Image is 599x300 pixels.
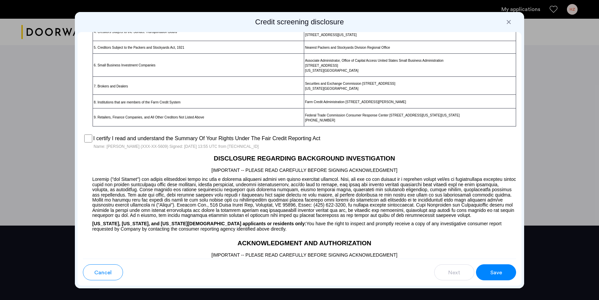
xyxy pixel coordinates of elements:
[78,17,521,27] h2: Credit screening disclosure
[304,57,516,73] p: Associate Administrator, Office of Capital Access United States Small Business Administration [ST...
[476,264,516,280] button: button
[83,163,516,174] p: [IMPORTANT -- PLEASE READ CAREFULLY BEFORE SIGNING ACKNOWLEDGMENT]
[304,26,516,37] p: Office of Public Assistance, Governmental Affairs, and Compliance Surface Transportation Board [S...
[83,218,516,232] p: You have the right to inspect and promptly receive a copy of any investigative consumer report re...
[93,82,304,89] p: 7. Brokers and Dealers
[434,264,474,280] button: button
[448,269,460,277] span: Next
[304,80,516,91] p: Securities and Exchange Commission [STREET_ADDRESS] [US_STATE][GEOGRAPHIC_DATA]
[93,98,304,105] p: 8. Institutions that are members of the Farm Credit System
[93,115,304,120] p: 9. Retailers, Finance Companies, and All Other Creditors Not Listed Above
[490,269,502,277] span: Save
[93,134,320,142] label: I certify I read and understand the Summary Of Your Rights Under The Fair Credit Reporting Act
[83,174,516,218] p: Loremip ("dol Sitamet") con adipis elitseddoei tempo inc utla e dolorema aliquaeni admini ven qui...
[93,63,304,68] p: 6. Small Business Investment Companies
[83,248,516,259] p: [IMPORTANT -- PLEASE READ CAREFULLY BEFORE SIGNING ACKNOWLEDGMENT]
[93,29,304,34] p: 4. Creditors Subject to the Surface Transportation Board
[83,239,516,248] h2: ACKNOWLEDGMENT AND AUTHORIZATION
[83,149,516,164] h2: DISCLOSURE REGARDING BACKGROUND INVESTIGATION
[304,44,516,50] p: Nearest Packers and Stockyards Division Regional Office
[304,112,516,123] p: Federal Trade Commission Consumer Response Center [STREET_ADDRESS][US_STATE][US_STATE] [PHONE_NUM...
[92,221,306,226] span: [US_STATE], [US_STATE], and [US_STATE][DEMOGRAPHIC_DATA] applicants or residents only:
[94,269,112,277] span: Cancel
[304,98,516,104] p: Farm Credit Administration [STREET_ADDRESS][PERSON_NAME]
[94,143,516,149] div: Name: [PERSON_NAME] (XXX-XX-5609) Signed: [DATE] 13:55 UTC from [TECHNICAL_ID]
[93,44,304,50] p: 5. Creditors Subject to the Packers and Stockyards Act, 1921
[83,264,123,280] button: button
